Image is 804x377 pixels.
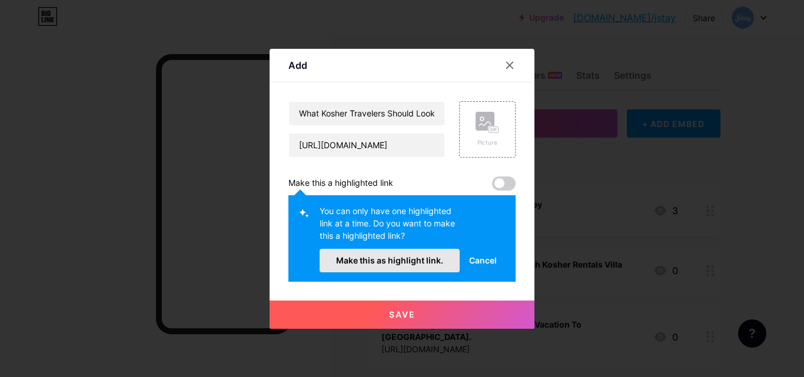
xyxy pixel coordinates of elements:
[320,249,460,272] button: Make this as highlight link.
[270,301,534,329] button: Save
[289,102,444,125] input: Title
[476,138,499,147] div: Picture
[288,176,393,191] div: Make this a highlighted link
[288,58,307,72] div: Add
[320,205,460,249] div: You can only have one highlighted link at a time. Do you want to make this a highlighted link?
[460,249,506,272] button: Cancel
[336,255,443,265] span: Make this as highlight link.
[389,309,416,319] span: Save
[289,134,444,157] input: URL
[469,254,497,266] span: Cancel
